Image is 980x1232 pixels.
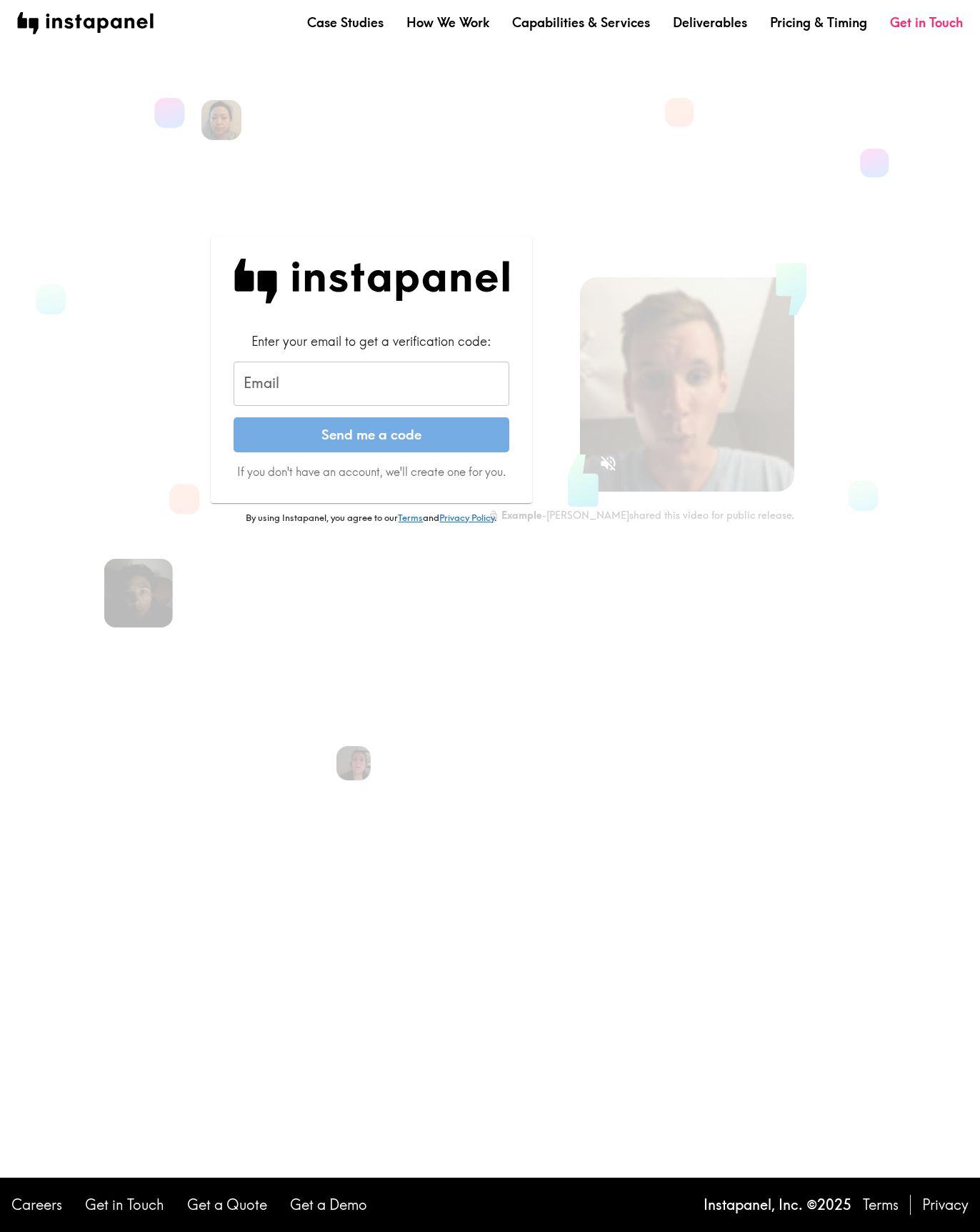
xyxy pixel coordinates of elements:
a: Privacy [922,1195,969,1215]
b: Example [501,509,541,522]
a: Careers [11,1195,62,1215]
a: Case Studies [307,14,384,31]
button: Send me a code [234,417,509,453]
img: Jennifer [336,746,371,780]
a: How We Work [406,14,489,31]
button: Sound is off [593,448,624,479]
p: Instapanel, Inc. © 2025 [704,1195,851,1215]
a: Get a Demo [290,1195,367,1215]
img: Lisa [201,100,241,140]
a: Terms [863,1195,899,1215]
a: Get in Touch [85,1195,164,1215]
img: instapanel [17,12,154,34]
a: Deliverables [673,14,747,31]
img: Cory [104,559,172,627]
p: If you don't have an account, we'll create one for you. [234,464,509,480]
img: Instapanel [234,259,509,304]
a: Get a Quote [187,1195,267,1215]
div: - [PERSON_NAME] shared this video for public release. [489,509,794,522]
div: Enter your email to get a verification code: [234,332,509,350]
p: By using Instapanel, you agree to our and . [211,512,532,525]
a: Privacy Policy [439,512,494,523]
a: Capabilities & Services [512,14,650,31]
a: Pricing & Timing [770,14,867,31]
a: Get in Touch [890,14,963,31]
a: Terms [398,512,423,523]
